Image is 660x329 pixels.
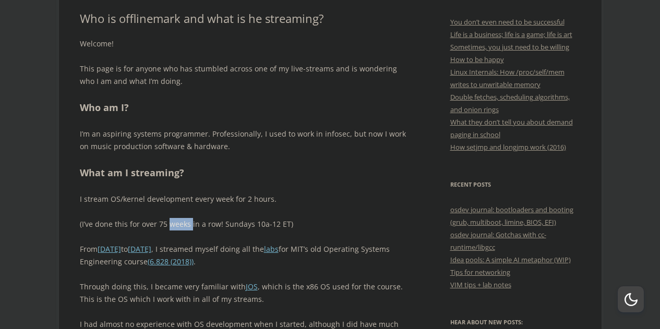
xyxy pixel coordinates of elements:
[80,165,406,180] h2: What am I streaming?
[80,38,406,50] p: Welcome!
[80,193,406,205] p: I stream OS/kernel development every week for 2 hours.
[98,244,121,254] a: [DATE]
[450,316,581,328] h3: Hear about new posts:
[80,11,406,25] h1: Who is offlinemark and what is he streaming?
[450,178,581,191] h3: Recent Posts
[80,63,406,88] p: This page is for anyone who has stumbled across one of my live-streams and is wondering who I am ...
[264,244,279,254] a: labs
[450,230,546,252] a: osdev journal: Gotchas with cc-runtime/libgcc
[450,30,572,39] a: Life is a business; life is a game; life is art
[450,55,504,64] a: How to be happy
[80,243,406,268] p: From to , I streamed myself doing all the for MIT’s old Operating Systems Engineering course .
[246,282,258,291] a: JOS
[450,117,573,139] a: What they don’t tell you about demand paging in school
[80,100,406,115] h2: Who am I?
[450,205,573,227] a: osdev journal: bootloaders and booting (grub, multiboot, limine, BIOS, EFI)
[80,281,406,306] p: Through doing this, I became very familiar with , which is the x86 OS used for the course. This i...
[80,218,406,230] p: (I’ve done this for over 75 weeks in a row! Sundays 10a-12 ET)
[80,128,406,153] p: I’m an aspiring systems programmer. Professionally, I used to work in infosec, but now I work on ...
[148,257,194,266] a: (6.828 (2018))
[128,244,151,254] a: [DATE]
[450,17,565,27] a: You don’t even need to be successful
[450,67,565,89] a: Linux Internals: How /proc/self/mem writes to unwritable memory
[450,42,569,52] a: Sometimes, you just need to be willing
[450,142,566,152] a: How setjmp and longjmp work (2016)
[450,255,571,264] a: Idea pools: A simple AI metaphor (WIP)
[450,92,570,114] a: Double fetches, scheduling algorithms, and onion rings
[450,267,510,277] a: Tips for networking
[450,280,511,289] a: VIM tips + lab notes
